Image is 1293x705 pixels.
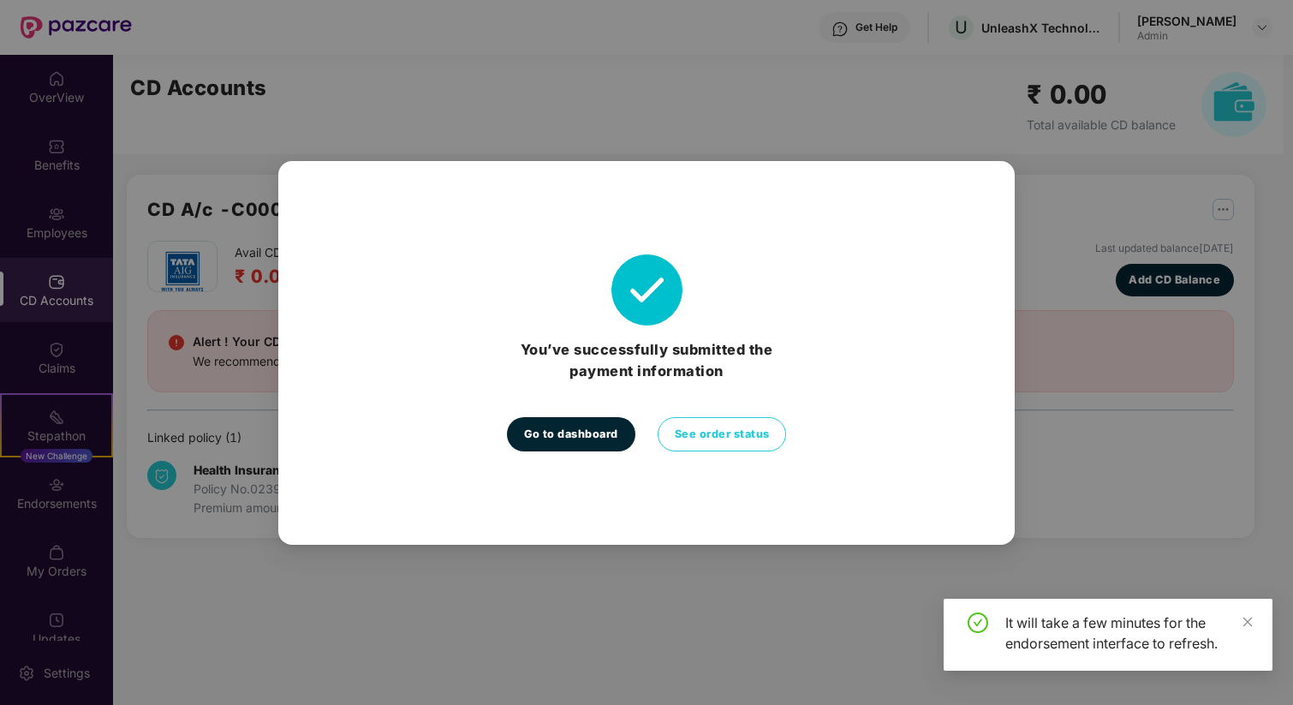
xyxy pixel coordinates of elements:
[658,417,786,451] button: See order status
[507,338,786,382] h3: You’ve successfully submitted the payment information
[1005,612,1252,654] div: It will take a few minutes for the endorsement interface to refresh.
[968,612,988,633] span: check-circle
[524,426,618,443] span: Go to dashboard
[611,254,682,325] img: svg+xml;base64,PHN2ZyB4bWxucz0iaHR0cDovL3d3dy53My5vcmcvMjAwMC9zdmciIHdpZHRoPSI4MyIgaGVpZ2h0PSI4My...
[675,426,770,443] span: See order status
[507,417,635,451] button: Go to dashboard
[1242,616,1254,628] span: close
